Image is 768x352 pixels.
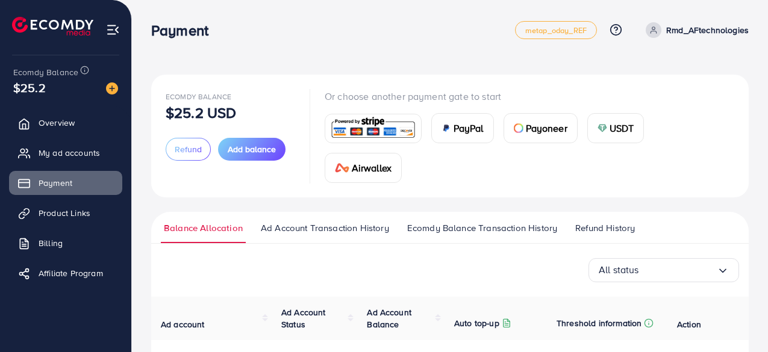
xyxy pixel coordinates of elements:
[218,138,286,161] button: Add balance
[335,163,349,173] img: card
[39,237,63,249] span: Billing
[431,113,494,143] a: cardPayPal
[407,221,557,235] span: Ecomdy Balance Transaction History
[281,306,326,330] span: Ad Account Status
[325,153,402,183] a: cardAirwallex
[666,23,749,37] p: Rmd_AFtechnologies
[329,116,417,141] img: card
[261,221,389,235] span: Ad Account Transaction History
[641,22,749,38] a: Rmd_AFtechnologies
[166,138,211,161] button: Refund
[442,123,451,133] img: card
[166,91,231,102] span: Ecomdy Balance
[166,105,236,120] p: $25.2 USD
[151,22,218,39] h3: Payment
[228,143,276,155] span: Add balance
[9,231,122,255] a: Billing
[39,207,90,219] span: Product Links
[526,121,567,135] span: Payoneer
[106,23,120,37] img: menu
[39,267,103,279] span: Affiliate Program
[515,21,597,39] a: metap_oday_REF
[12,17,93,36] img: logo
[9,201,122,225] a: Product Links
[599,261,639,279] span: All status
[367,306,411,330] span: Ad Account Balance
[9,171,122,195] a: Payment
[557,316,642,330] p: Threshold information
[9,111,122,135] a: Overview
[175,143,202,155] span: Refund
[106,82,118,94] img: image
[575,221,635,235] span: Refund History
[325,89,734,103] p: Or choose another payment gate to start
[39,117,75,129] span: Overview
[39,147,100,159] span: My ad accounts
[639,261,717,279] input: Search for option
[13,79,46,96] span: $25.2
[352,161,392,175] span: Airwallex
[161,318,205,330] span: Ad account
[454,316,499,330] p: Auto top-up
[325,114,422,143] a: card
[677,318,701,330] span: Action
[164,221,243,235] span: Balance Allocation
[39,177,72,189] span: Payment
[588,258,739,282] div: Search for option
[610,121,634,135] span: USDT
[598,123,607,133] img: card
[9,141,122,165] a: My ad accounts
[504,113,578,143] a: cardPayoneer
[525,26,587,34] span: metap_oday_REF
[514,123,523,133] img: card
[587,113,645,143] a: cardUSDT
[13,66,78,78] span: Ecomdy Balance
[454,121,484,135] span: PayPal
[9,261,122,285] a: Affiliate Program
